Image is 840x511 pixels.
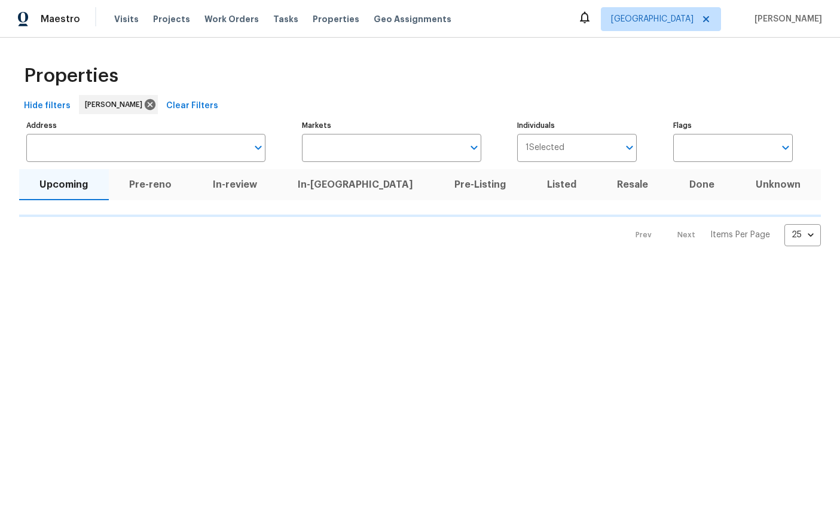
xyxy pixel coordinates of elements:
[750,13,822,25] span: [PERSON_NAME]
[313,13,359,25] span: Properties
[777,139,794,156] button: Open
[41,13,80,25] span: Maestro
[285,176,427,193] span: In-[GEOGRAPHIC_DATA]
[79,95,158,114] div: [PERSON_NAME]
[621,139,638,156] button: Open
[604,176,662,193] span: Resale
[742,176,814,193] span: Unknown
[517,122,637,129] label: Individuals
[85,99,147,111] span: [PERSON_NAME]
[24,99,71,114] span: Hide filters
[441,176,520,193] span: Pre-Listing
[374,13,451,25] span: Geo Assignments
[273,15,298,23] span: Tasks
[466,139,482,156] button: Open
[166,99,218,114] span: Clear Filters
[153,13,190,25] span: Projects
[26,176,102,193] span: Upcoming
[611,13,694,25] span: [GEOGRAPHIC_DATA]
[204,13,259,25] span: Work Orders
[161,95,223,117] button: Clear Filters
[19,95,75,117] button: Hide filters
[533,176,589,193] span: Listed
[710,229,770,241] p: Items Per Page
[302,122,481,129] label: Markets
[24,70,118,82] span: Properties
[199,176,270,193] span: In-review
[114,13,139,25] span: Visits
[676,176,728,193] span: Done
[116,176,185,193] span: Pre-reno
[673,122,793,129] label: Flags
[624,224,821,246] nav: Pagination Navigation
[526,143,564,153] span: 1 Selected
[250,139,267,156] button: Open
[784,219,821,250] div: 25
[26,122,265,129] label: Address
